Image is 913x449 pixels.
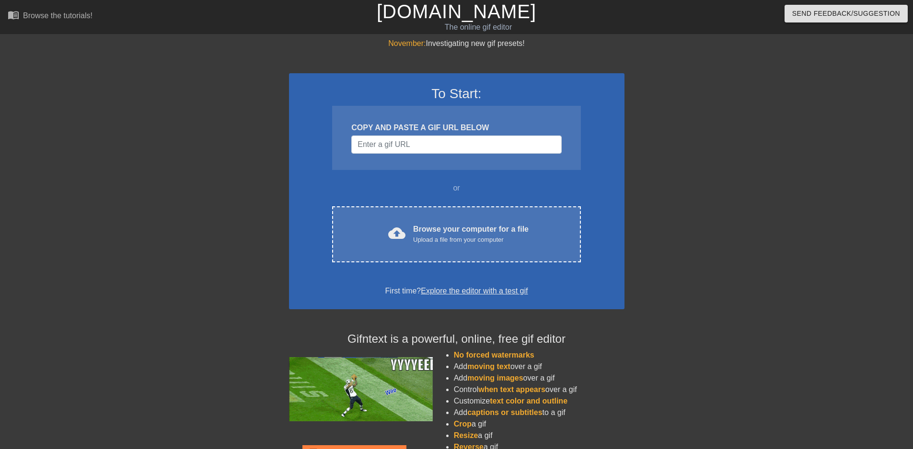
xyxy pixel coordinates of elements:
[454,395,624,407] li: Customize
[467,362,510,370] span: moving text
[8,9,92,24] a: Browse the tutorials!
[309,22,647,33] div: The online gif editor
[421,287,528,295] a: Explore the editor with a test gif
[785,5,908,22] button: Send Feedback/Suggestion
[792,8,900,20] span: Send Feedback/Suggestion
[467,408,542,416] span: captions or subtitles
[454,351,534,359] span: No forced watermarks
[413,235,529,245] div: Upload a file from your computer
[454,420,472,428] span: Crop
[454,384,624,395] li: Control over a gif
[301,285,612,297] div: First time?
[289,357,433,421] img: football_small.gif
[314,182,600,194] div: or
[454,407,624,418] li: Add to a gif
[454,431,478,439] span: Resize
[351,135,561,154] input: Username
[454,361,624,372] li: Add over a gif
[478,385,545,393] span: when text appears
[454,372,624,384] li: Add over a gif
[8,9,19,21] span: menu_book
[351,122,561,134] div: COPY AND PASTE A GIF URL BELOW
[388,224,405,242] span: cloud_upload
[289,332,624,346] h4: Gifntext is a powerful, online, free gif editor
[23,11,92,20] div: Browse the tutorials!
[377,1,536,22] a: [DOMAIN_NAME]
[467,374,523,382] span: moving images
[413,224,529,245] div: Browse your computer for a file
[301,86,612,102] h3: To Start:
[490,397,567,405] span: text color and outline
[454,430,624,441] li: a gif
[454,418,624,430] li: a gif
[289,38,624,49] div: Investigating new gif presets!
[388,39,426,47] span: November:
